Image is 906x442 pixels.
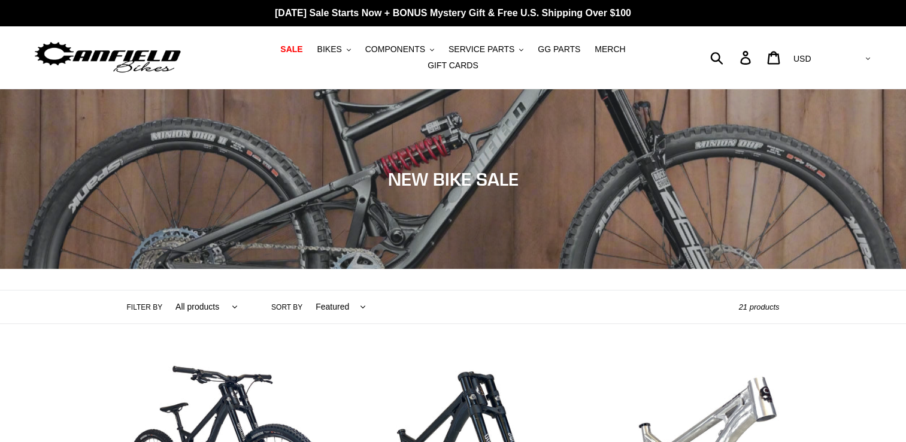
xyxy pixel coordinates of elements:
a: MERCH [589,41,631,57]
button: COMPONENTS [359,41,440,57]
span: NEW BIKE SALE [388,168,519,190]
span: GIFT CARDS [428,60,478,71]
button: SERVICE PARTS [443,41,529,57]
a: GG PARTS [532,41,586,57]
span: COMPONENTS [365,44,425,55]
img: Canfield Bikes [33,39,183,77]
label: Filter by [127,302,163,313]
button: BIKES [311,41,357,57]
input: Search [717,44,747,71]
a: SALE [274,41,308,57]
span: SERVICE PARTS [449,44,514,55]
span: 21 products [739,302,780,311]
span: GG PARTS [538,44,580,55]
a: GIFT CARDS [422,57,484,74]
label: Sort by [271,302,302,313]
span: BIKES [317,44,342,55]
span: MERCH [595,44,625,55]
span: SALE [280,44,302,55]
